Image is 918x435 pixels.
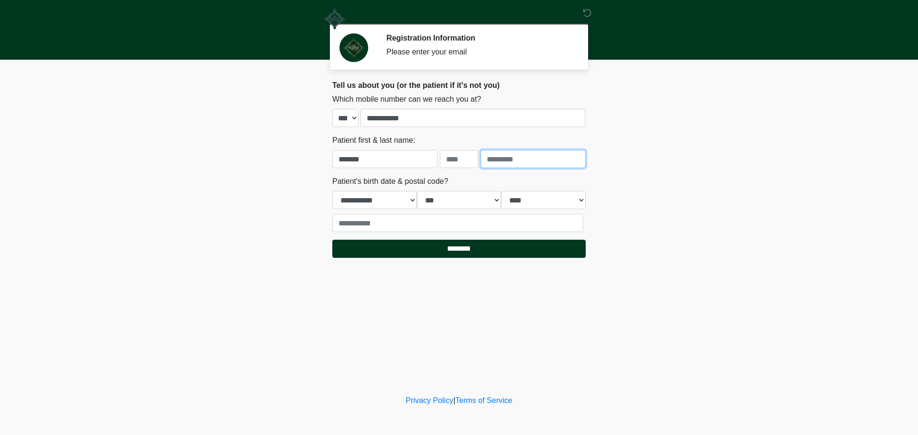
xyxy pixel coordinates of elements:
a: Privacy Policy [406,396,454,404]
label: Patient's birth date & postal code? [332,176,448,187]
h2: Tell us about you (or the patient if it's not you) [332,81,586,90]
a: | [453,396,455,404]
label: Which mobile number can we reach you at? [332,94,481,105]
label: Patient first & last name: [332,135,415,146]
img: Agent Avatar [339,33,368,62]
a: Terms of Service [455,396,512,404]
div: Please enter your email [386,46,571,58]
img: The Aesthetic Parlour Logo [323,7,347,31]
